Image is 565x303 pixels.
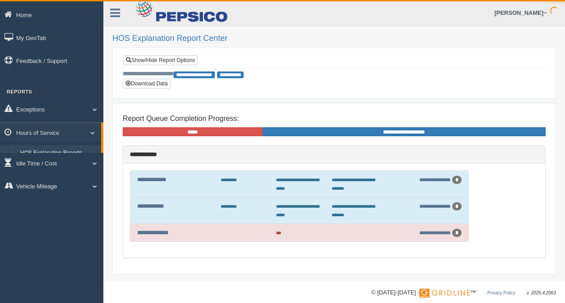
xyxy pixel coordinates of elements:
[487,290,515,295] a: Privacy Policy
[123,115,546,123] h4: Report Queue Completion Progress:
[16,145,101,161] a: HOS Explanation Reports
[123,79,170,89] button: Download Data
[112,34,556,43] h2: HOS Explanation Report Center
[371,288,556,298] div: © [DATE]-[DATE] - ™
[123,55,198,65] a: Show/Hide Report Options
[419,289,470,298] img: Gridline
[527,290,556,295] span: v. 2025.4.2063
